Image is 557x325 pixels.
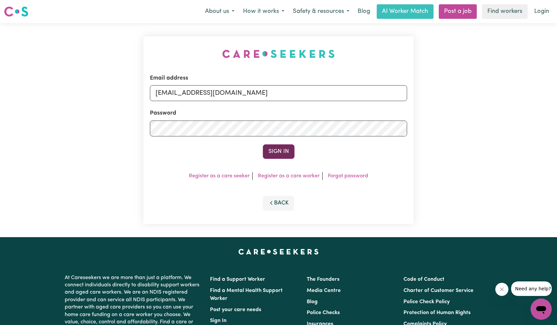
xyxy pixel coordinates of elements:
[403,299,450,305] a: Police Check Policy
[239,5,289,18] button: How it works
[403,310,470,315] a: Protection of Human Rights
[354,4,374,19] a: Blog
[4,6,28,18] img: Careseekers logo
[289,5,354,18] button: Safety & resources
[258,173,320,179] a: Register as a care worker
[150,74,188,83] label: Email address
[531,299,552,320] iframe: Button to launch messaging window
[403,277,444,282] a: Code of Conduct
[307,277,339,282] a: The Founders
[263,196,295,210] button: Back
[495,283,508,296] iframe: Close message
[307,288,341,293] a: Media Centre
[307,310,340,315] a: Police Checks
[377,4,434,19] a: AI Worker Match
[210,318,226,323] a: Sign In
[150,109,176,118] label: Password
[201,5,239,18] button: About us
[403,288,473,293] a: Charter of Customer Service
[482,4,528,19] a: Find workers
[530,4,553,19] a: Login
[210,288,283,301] a: Find a Mental Health Support Worker
[511,281,552,296] iframe: Message from company
[263,144,295,159] button: Sign In
[439,4,477,19] a: Post a job
[238,249,319,254] a: Careseekers home page
[210,277,265,282] a: Find a Support Worker
[210,307,261,312] a: Post your care needs
[328,173,368,179] a: Forgot password
[150,85,407,101] input: Email address
[4,4,28,19] a: Careseekers logo
[189,173,250,179] a: Register as a care seeker
[307,299,318,305] a: Blog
